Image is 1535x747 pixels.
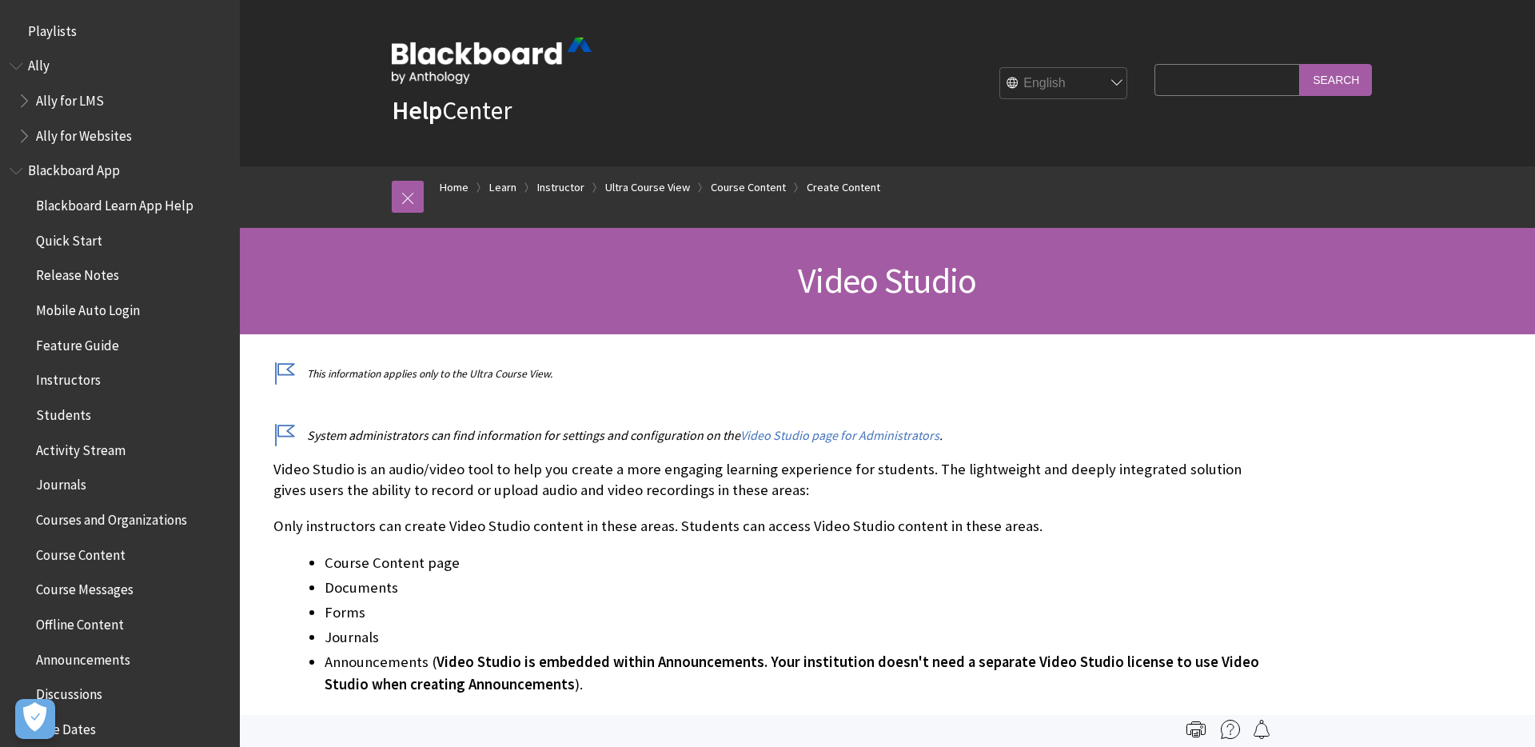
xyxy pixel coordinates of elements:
p: Students and Instructors can record Video Studio content in these areas: [273,711,1265,732]
p: This information applies only to the Ultra Course View. [273,366,1265,381]
a: Video Studio page for Administrators [740,427,939,444]
strong: Help [392,94,442,126]
span: Quick Start [36,227,102,249]
span: Course Content [36,541,126,563]
span: Ally for LMS [36,87,104,109]
li: Announcements ( ). [325,651,1265,696]
span: Instructors [36,367,101,389]
select: Site Language Selector [1000,68,1128,100]
span: Due Dates [36,716,96,737]
span: Feature Guide [36,332,119,354]
a: Instructor [537,178,584,198]
span: Course Messages [36,577,134,598]
span: Journals [36,472,86,493]
a: Ultra Course View [605,178,690,198]
a: HelpCenter [392,94,512,126]
span: Blackboard App [28,158,120,179]
li: Journals [325,626,1265,649]
span: Students [36,401,91,423]
nav: Book outline for Anthology Ally Help [10,53,230,150]
p: Video Studio is an audio/video tool to help you create a more engaging learning experience for st... [273,459,1265,501]
p: Only instructors can create Video Studio content in these areas. Students can access Video Studio... [273,516,1265,537]
span: Activity Stream [36,437,126,458]
img: Follow this page [1252,720,1271,739]
input: Search [1300,64,1372,95]
a: Learn [489,178,516,198]
span: Offline Content [36,611,124,633]
span: Discussions [36,681,102,702]
a: Home [440,178,468,198]
img: Print [1186,720,1206,739]
span: Mobile Auto Login [36,297,140,318]
img: Blackboard by Anthology [392,38,592,84]
span: Ally for Websites [36,122,132,144]
button: Open Preferences [15,699,55,739]
span: Release Notes [36,262,119,284]
span: Blackboard Learn App Help [36,192,193,214]
span: Ally [28,53,50,74]
p: System administrators can find information for settings and configuration on the . [273,426,1265,444]
li: Forms [325,601,1265,624]
span: Courses and Organizations [36,506,187,528]
li: Documents [325,577,1265,599]
img: More help [1221,720,1240,739]
li: Course Content page [325,552,1265,574]
a: Course Content [711,178,786,198]
span: Video Studio [798,258,976,302]
span: Playlists [28,18,77,39]
span: Announcements [36,646,130,668]
a: Create Content [807,178,880,198]
span: Video Studio is embedded within Announcements. Your institution doesn't need a separate Video Stu... [325,653,1259,693]
nav: Book outline for Playlists [10,18,230,45]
